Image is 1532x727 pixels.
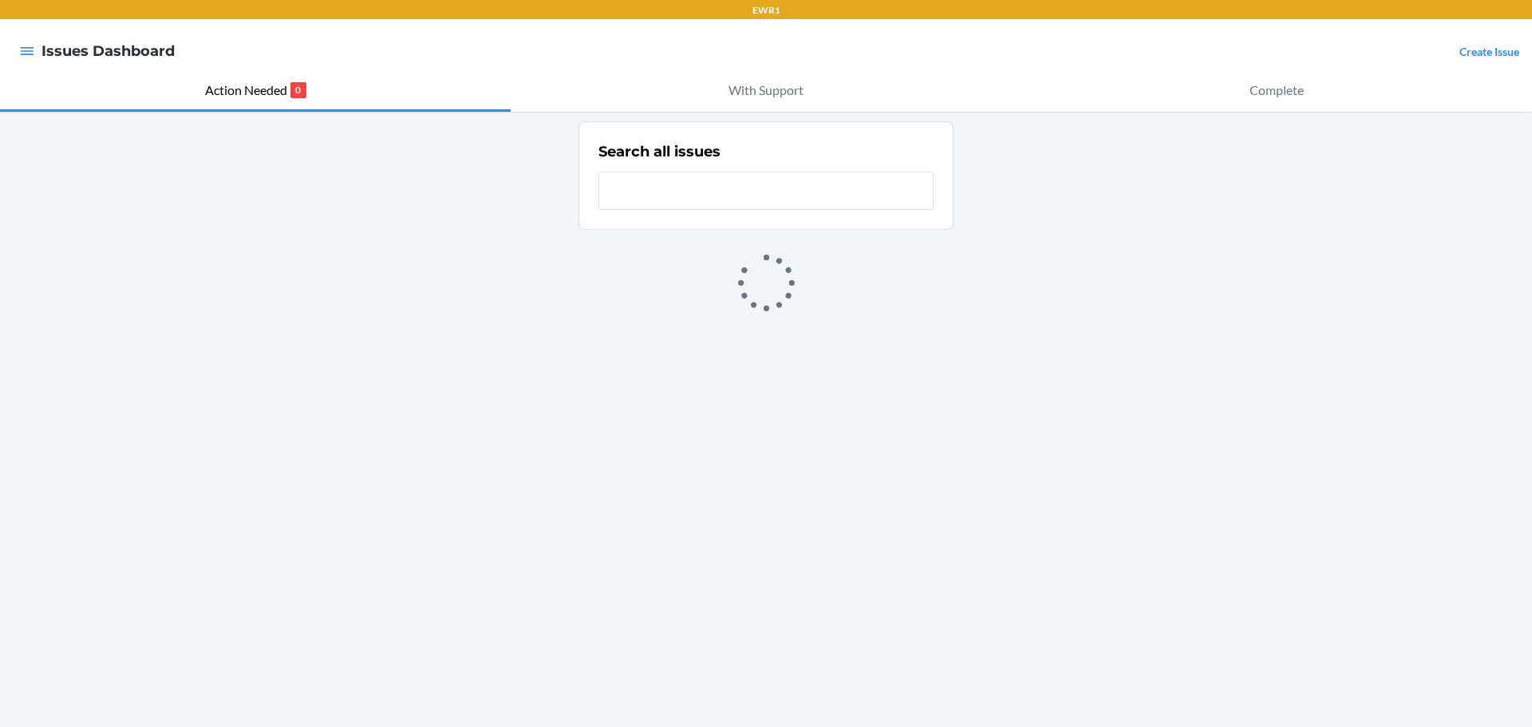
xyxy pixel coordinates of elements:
p: With Support [728,81,804,100]
p: EWR1 [752,3,780,18]
button: With Support [511,70,1021,112]
a: Create Issue [1459,45,1519,58]
p: 0 [290,82,306,98]
p: Complete [1250,81,1304,100]
button: Complete [1021,70,1532,112]
h2: Search all issues [598,141,721,162]
h4: Issues Dashboard [41,41,175,61]
p: Action Needed [205,81,287,100]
